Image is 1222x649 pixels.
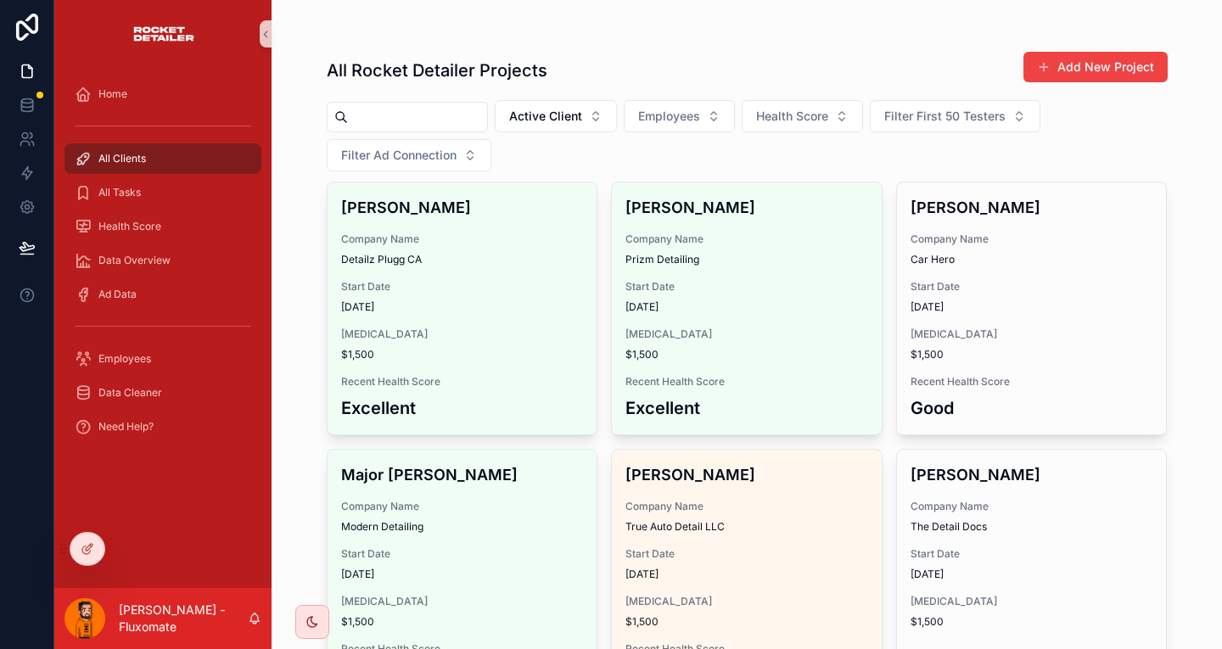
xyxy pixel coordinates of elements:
span: [DATE] [911,568,1153,581]
span: [DATE] [625,568,868,581]
h3: Good [911,395,1153,421]
span: True Auto Detail LLC [625,520,868,534]
h4: Major [PERSON_NAME] [341,463,584,486]
a: All Tasks [64,177,261,208]
span: Detailz Plugg CA [341,253,584,266]
span: Employees [98,352,151,366]
span: Start Date [341,547,584,561]
span: Recent Health Score [341,375,584,389]
span: Company Name [625,232,868,246]
span: Modern Detailing [341,520,584,534]
a: Home [64,79,261,109]
h1: All Rocket Detailer Projects [327,59,547,82]
span: [MEDICAL_DATA] [341,327,584,341]
h4: [PERSON_NAME] [625,463,868,486]
a: Employees [64,344,261,374]
button: Select Button [742,100,863,132]
span: [DATE] [911,300,1153,314]
span: [DATE] [341,568,584,581]
span: Health Score [98,220,161,233]
span: Filter Ad Connection [341,147,457,164]
span: [MEDICAL_DATA] [911,327,1153,341]
span: All Tasks [98,186,141,199]
span: Start Date [625,547,868,561]
span: The Detail Docs [911,520,1153,534]
span: Home [98,87,127,101]
span: Active Client [509,108,582,125]
a: [PERSON_NAME]Company NameDetailz Plugg CAStart Date[DATE][MEDICAL_DATA]$1,500Recent Health ScoreE... [327,182,598,435]
span: Car Hero [911,253,1153,266]
span: [DATE] [625,300,868,314]
span: Prizm Detailing [625,253,868,266]
a: Health Score [64,211,261,242]
span: All Clients [98,152,146,165]
button: Select Button [870,100,1040,132]
span: Start Date [341,280,584,294]
a: [PERSON_NAME]Company NameCar HeroStart Date[DATE][MEDICAL_DATA]$1,500Recent Health ScoreGood [896,182,1168,435]
a: Ad Data [64,279,261,310]
h3: Excellent [625,395,868,421]
span: Recent Health Score [911,375,1153,389]
h4: [PERSON_NAME] [625,196,868,219]
span: [MEDICAL_DATA] [341,595,584,608]
h4: [PERSON_NAME] [911,196,1153,219]
span: Start Date [911,280,1153,294]
span: Start Date [625,280,868,294]
span: $1,500 [911,348,1153,361]
span: Company Name [341,500,584,513]
img: App logo [132,20,195,48]
button: Select Button [624,100,735,132]
div: scrollable content [54,68,272,462]
span: Recent Health Score [625,375,868,389]
h3: Excellent [341,395,584,421]
span: [MEDICAL_DATA] [625,327,868,341]
span: Ad Data [98,288,137,301]
span: Start Date [911,547,1153,561]
span: [MEDICAL_DATA] [625,595,868,608]
span: $1,500 [625,348,868,361]
a: Data Overview [64,245,261,276]
h4: [PERSON_NAME] [341,196,584,219]
span: [MEDICAL_DATA] [911,595,1153,608]
button: Select Button [327,139,491,171]
span: $1,500 [341,348,584,361]
span: $1,500 [625,615,868,629]
h4: [PERSON_NAME] [911,463,1153,486]
span: Filter First 50 Testers [884,108,1006,125]
span: Company Name [625,500,868,513]
a: [PERSON_NAME]Company NamePrizm DetailingStart Date[DATE][MEDICAL_DATA]$1,500Recent Health ScoreEx... [611,182,883,435]
span: Company Name [341,232,584,246]
span: Health Score [756,108,828,125]
span: Data Overview [98,254,171,267]
span: Data Cleaner [98,386,162,400]
p: [PERSON_NAME] - Fluxomate [119,601,248,635]
span: Employees [638,108,700,125]
span: $1,500 [911,615,1153,629]
button: Add New Project [1023,52,1168,82]
span: Company Name [911,232,1153,246]
button: Select Button [495,100,617,132]
a: Data Cleaner [64,378,261,408]
span: Company Name [911,500,1153,513]
span: $1,500 [341,615,584,629]
a: All Clients [64,143,261,174]
span: [DATE] [341,300,584,314]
